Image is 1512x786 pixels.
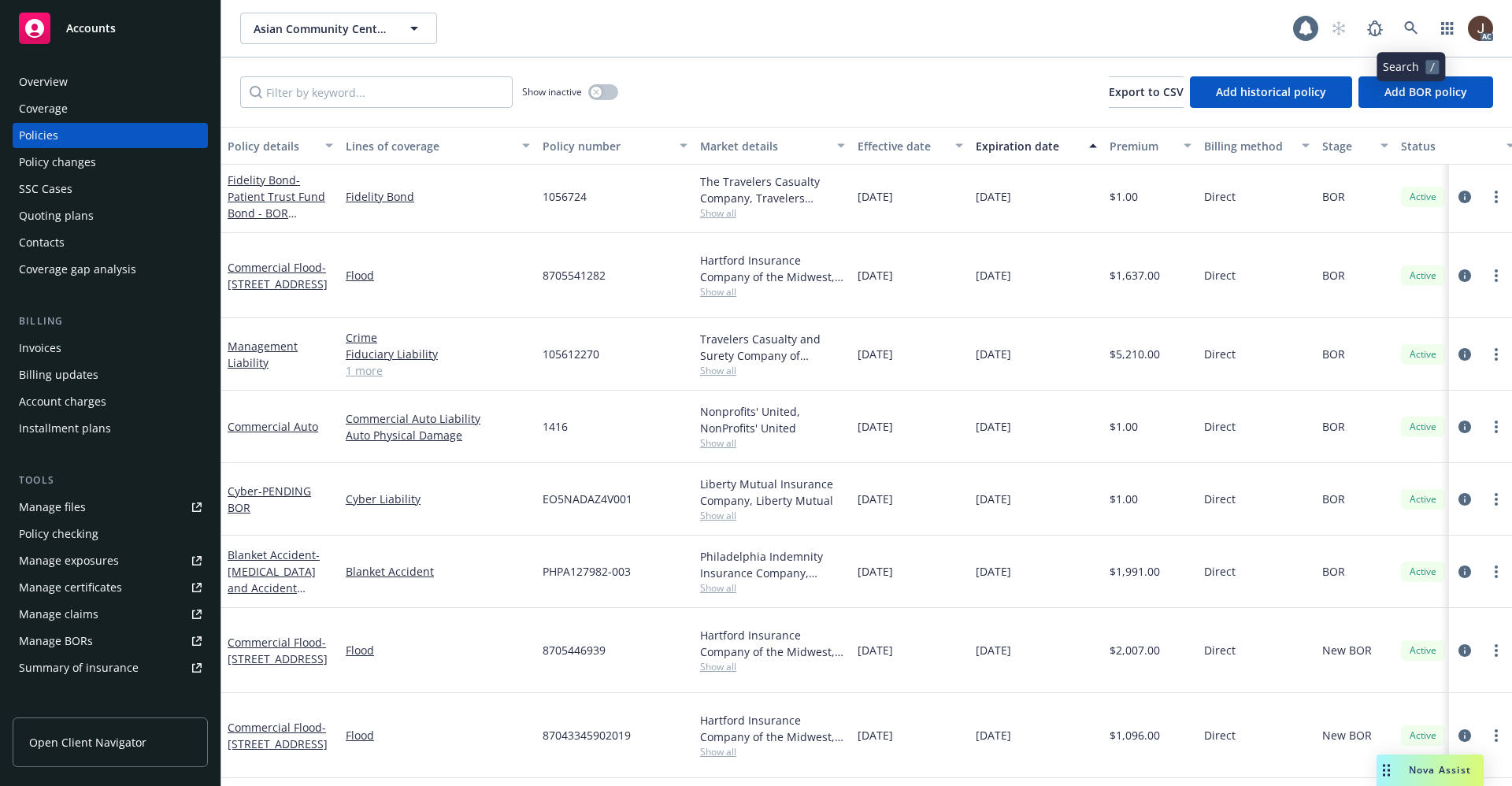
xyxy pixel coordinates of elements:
button: Export to CSV [1109,76,1184,108]
span: BOR [1322,491,1345,507]
span: Direct [1204,563,1236,580]
a: Switch app [1432,13,1463,44]
span: [DATE] [976,563,1011,580]
div: The Travelers Casualty Company, Travelers Insurance [700,173,845,206]
div: Overview [19,69,68,95]
a: Manage certificates [13,575,208,600]
span: Direct [1204,727,1236,743]
span: EO5NADAZ4V001 [543,491,632,507]
a: Policies [13,123,208,148]
span: Active [1407,565,1439,579]
span: Accounts [66,22,116,35]
div: Coverage gap analysis [19,257,136,282]
span: Nova Assist [1409,763,1471,777]
span: [DATE] [976,346,1011,362]
span: Direct [1204,418,1236,435]
a: 1 more [346,362,530,379]
a: circleInformation [1455,417,1474,436]
span: [DATE] [976,418,1011,435]
a: circleInformation [1455,490,1474,509]
span: Show all [700,660,845,673]
button: Stage [1316,127,1395,165]
span: BOR [1322,563,1345,580]
button: Policy details [221,127,339,165]
span: $5,210.00 [1110,346,1160,362]
a: Flood [346,727,530,743]
span: - [STREET_ADDRESS] [228,635,328,666]
span: [DATE] [858,188,893,205]
a: Commercial Flood [228,635,328,666]
a: Cyber Liability [346,491,530,507]
a: Installment plans [13,416,208,441]
a: Policy checking [13,521,208,547]
a: Fidelity Bond [228,172,325,237]
div: Hartford Insurance Company of the Midwest, Hartford Insurance Group [700,627,845,660]
a: circleInformation [1455,266,1474,285]
a: more [1487,562,1506,581]
div: Billing method [1204,138,1292,154]
a: Summary of insurance [13,655,208,680]
span: Show all [700,436,845,450]
div: SSC Cases [19,176,72,202]
span: Export to CSV [1109,84,1184,99]
button: Premium [1103,127,1198,165]
div: Status [1401,138,1497,154]
span: - [STREET_ADDRESS] [228,720,328,751]
div: Tools [13,473,208,488]
span: - PENDING BOR [228,484,311,515]
span: [DATE] [976,727,1011,743]
a: more [1487,345,1506,364]
span: 1416 [543,418,568,435]
a: Account charges [13,389,208,414]
a: Auto Physical Damage [346,427,530,443]
a: Flood [346,267,530,284]
button: Expiration date [969,127,1103,165]
a: Overview [13,69,208,95]
button: Nova Assist [1377,754,1484,786]
a: Commercial Auto Liability [346,410,530,427]
a: Commercial Flood [228,260,328,291]
div: Invoices [19,336,61,361]
span: Direct [1204,491,1236,507]
span: Add historical policy [1216,84,1326,99]
span: $1,096.00 [1110,727,1160,743]
a: Coverage gap analysis [13,257,208,282]
div: Policy number [543,138,670,154]
span: Add BOR policy [1384,84,1467,99]
span: Active [1407,729,1439,743]
span: New BOR [1322,642,1372,658]
a: Blanket Accident [228,547,320,612]
span: [DATE] [976,642,1011,658]
button: Add BOR policy [1358,76,1493,108]
span: Show all [700,509,845,522]
div: Coverage [19,96,68,121]
input: Filter by keyword... [240,76,513,108]
div: Hartford Insurance Company of the Midwest, Hartford Insurance Group [700,252,845,285]
span: Manage exposures [13,548,208,573]
span: Open Client Navigator [29,734,146,751]
a: Manage claims [13,602,208,627]
span: $1.00 [1110,418,1138,435]
a: Manage files [13,495,208,520]
div: Market details [700,138,828,154]
a: circleInformation [1455,345,1474,364]
span: [DATE] [976,188,1011,205]
div: Manage exposures [19,548,119,573]
a: circleInformation [1455,641,1474,660]
a: more [1487,641,1506,660]
button: Policy number [536,127,694,165]
div: Summary of insurance [19,655,139,680]
a: Fidelity Bond [346,188,530,205]
a: Commercial Auto [228,419,318,434]
span: [DATE] [858,491,893,507]
span: Asian Community Center of [GEOGRAPHIC_DATA], Inc. [254,20,390,37]
a: Flood [346,642,530,658]
span: Active [1407,269,1439,283]
a: more [1487,490,1506,509]
span: Show all [700,206,845,220]
a: Manage BORs [13,628,208,654]
div: Manage files [19,495,86,520]
span: [DATE] [976,267,1011,284]
div: Policies [19,123,58,148]
div: Effective date [858,138,946,154]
